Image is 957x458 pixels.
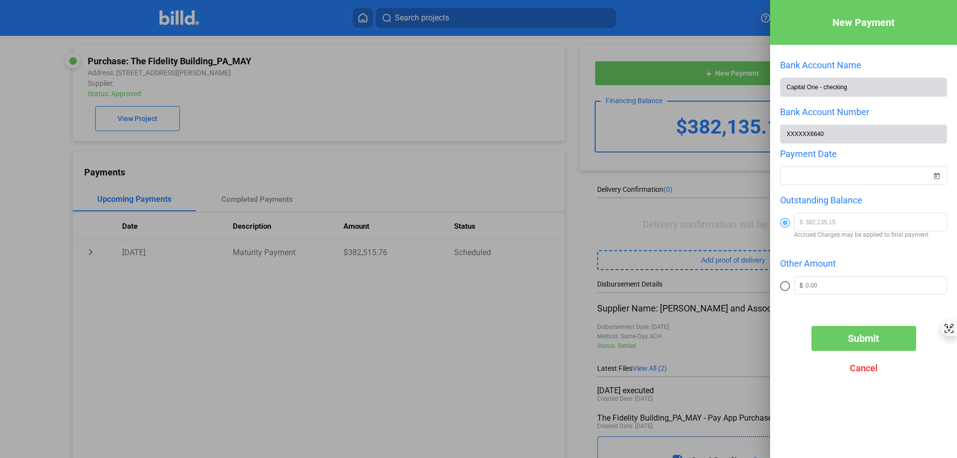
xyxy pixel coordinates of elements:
input: 0.00 [805,277,947,292]
span: $ [795,213,805,231]
span: Submit [848,332,879,344]
button: Cancel [811,356,916,381]
div: Outstanding Balance [780,195,947,205]
button: Open calendar [932,165,942,175]
span: Accrued Charges may be applied to final payment [794,231,947,238]
button: Submit [811,326,916,351]
span: Cancel [850,363,878,373]
div: Payment Date [780,149,947,159]
div: Other Amount [780,258,947,269]
div: Bank Account Number [780,107,947,117]
div: Bank Account Name [780,60,947,70]
span: $ [795,277,805,294]
input: 0.00 [805,213,947,228]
